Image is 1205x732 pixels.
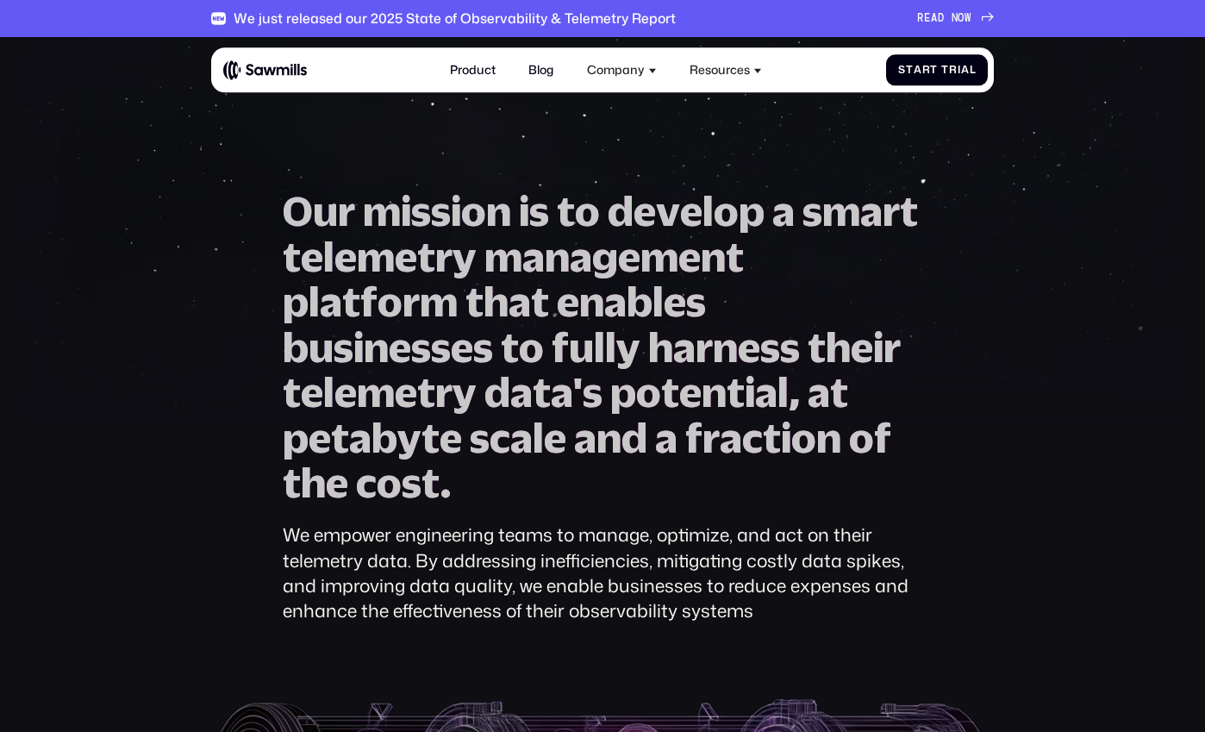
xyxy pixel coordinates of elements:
a: READNOW [917,12,994,25]
a: Blog [520,54,563,87]
span: a [551,369,573,414]
span: r [883,188,900,233]
span: e [395,234,417,278]
span: s [583,369,602,414]
span: i [958,64,961,77]
span: t [808,324,826,369]
span: a [510,369,533,414]
span: r [435,234,453,278]
span: O [283,188,313,233]
span: ' [573,369,583,414]
a: StartTrial [886,55,988,86]
span: t [726,234,744,278]
span: r [435,369,453,414]
span: r [922,64,931,77]
span: t [283,234,301,278]
span: e [301,369,323,414]
span: m [640,234,678,278]
div: We just released our 2025 State of Observability & Telemetry Report [234,10,676,27]
span: o [461,188,486,233]
span: p [283,415,309,460]
span: S [898,64,906,77]
span: s [473,324,493,369]
span: i [519,188,529,233]
span: a [772,188,795,233]
span: u [313,188,338,233]
span: t [331,415,349,460]
span: , [789,369,800,414]
span: r [696,324,713,369]
span: o [378,278,403,323]
span: c [356,460,377,504]
span: o [791,415,816,460]
span: a [570,234,592,278]
span: A [931,12,938,25]
span: e [301,234,323,278]
span: r [338,188,355,233]
span: t [830,369,848,414]
span: e [451,324,473,369]
span: i [451,188,461,233]
span: l [605,324,616,369]
span: t [930,64,938,77]
span: e [334,369,357,414]
span: s [402,460,421,504]
span: u [309,324,334,369]
span: o [714,188,739,233]
span: n [486,188,511,233]
span: s [760,324,780,369]
span: v [656,188,680,233]
span: l [594,324,605,369]
span: o [575,188,600,233]
span: a [522,234,545,278]
span: o [636,369,661,414]
span: b [283,324,309,369]
div: Company [578,54,665,87]
span: u [569,324,594,369]
span: e [557,278,579,323]
span: a [720,415,742,460]
span: o [519,324,544,369]
span: c [490,415,510,460]
span: p [739,188,765,233]
span: a [655,415,677,460]
span: e [395,369,417,414]
span: g [592,234,618,278]
span: i [745,369,755,414]
span: l [702,188,714,233]
span: O [958,12,965,25]
span: m [822,188,860,233]
span: s [431,324,451,369]
span: h [826,324,851,369]
span: e [634,188,656,233]
span: W [965,12,971,25]
span: n [713,324,738,369]
span: l [777,369,789,414]
span: s [686,278,706,323]
span: e [544,415,566,460]
span: t [283,460,301,504]
span: t [763,415,781,460]
span: e [326,460,348,504]
span: a [574,415,596,460]
span: a [320,278,342,323]
span: b [627,278,652,323]
span: t [727,369,745,414]
span: s [780,324,800,369]
span: y [453,369,477,414]
span: a [914,64,922,77]
span: h [648,324,673,369]
span: c [742,415,763,460]
span: e [309,415,331,460]
span: a [349,415,371,460]
div: Resources [680,54,771,87]
span: i [353,324,364,369]
span: m [420,278,458,323]
span: d [484,369,510,414]
span: r [702,415,720,460]
span: s [802,188,822,233]
div: Company [587,63,645,78]
span: a [860,188,883,233]
span: y [453,234,477,278]
span: h [484,278,509,323]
